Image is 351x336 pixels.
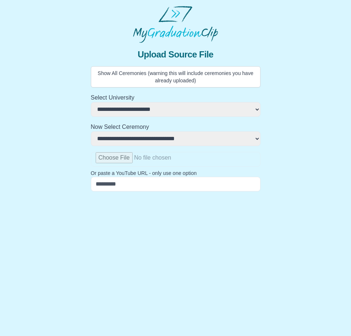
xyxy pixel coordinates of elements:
[91,123,261,131] h2: Now Select Ceremony
[91,93,261,102] h2: Select University
[138,49,214,60] span: Upload Source File
[91,169,261,177] p: Or paste a YouTube URL - only use one option
[91,66,261,87] button: Show All Ceremonies (warning this will include ceremonies you have already uploaded)
[133,6,218,43] img: MyGraduationClip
